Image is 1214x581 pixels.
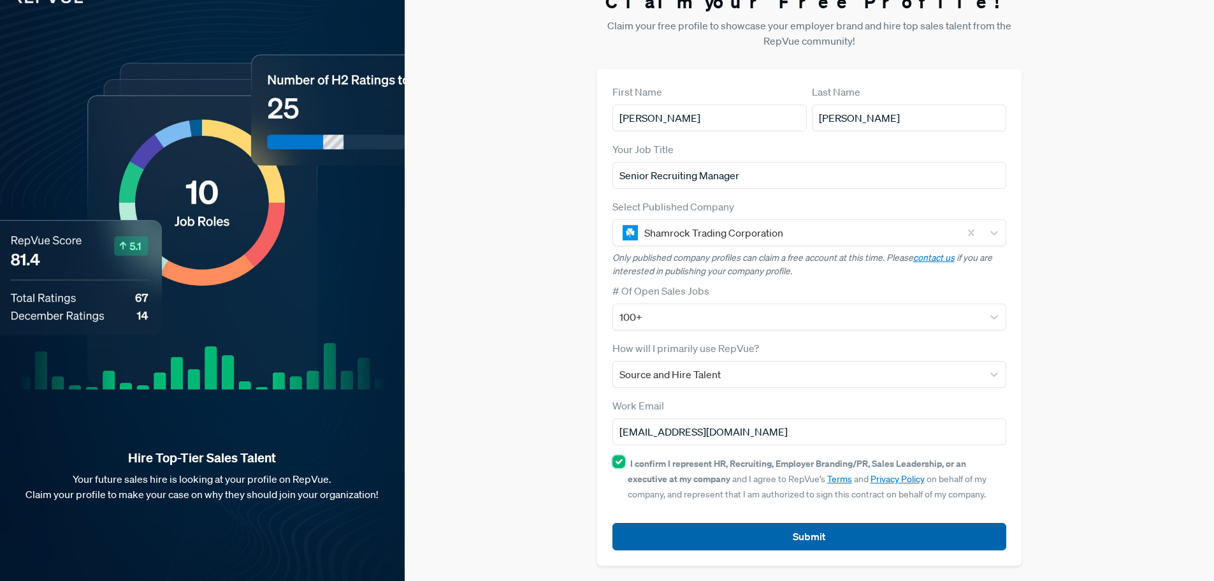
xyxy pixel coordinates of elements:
label: Last Name [812,84,860,99]
label: Work Email [612,398,664,413]
strong: I confirm I represent HR, Recruiting, Employer Branding/PR, Sales Leadership, or an executive at ... [628,457,966,485]
label: Select Published Company [612,199,734,214]
span: and I agree to RepVue’s and on behalf of my company, and represent that I am authorized to sign t... [628,458,986,500]
input: Email [612,418,1007,445]
img: Shamrock Trading Corporation [623,225,638,240]
p: Only published company profiles can claim a free account at this time. Please if you are interest... [612,251,1007,278]
label: How will I primarily use RepVue? [612,341,759,356]
p: Claim your free profile to showcase your employer brand and hire top sales talent from the RepVue... [597,18,1022,48]
label: Your Job Title [612,142,674,157]
input: Last Name [812,105,1006,131]
button: Submit [612,523,1007,550]
a: Privacy Policy [871,473,925,485]
strong: Hire Top-Tier Sales Talent [20,450,384,466]
input: First Name [612,105,807,131]
input: Title [612,162,1007,189]
a: contact us [913,252,955,263]
label: # Of Open Sales Jobs [612,283,709,298]
label: First Name [612,84,662,99]
p: Your future sales hire is looking at your profile on RepVue. Claim your profile to make your case... [20,471,384,502]
a: Terms [827,473,852,485]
